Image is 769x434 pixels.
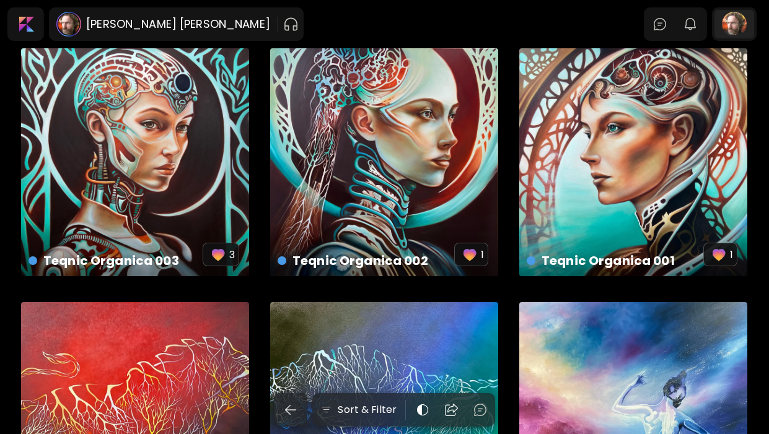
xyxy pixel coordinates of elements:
img: chatIcon [653,17,667,32]
button: pauseOutline IconGradient Icon [283,14,299,34]
button: back [274,393,307,427]
a: Teqnic Organica 003favorites3https://cdn.kaleido.art/CDN/Artwork/176173/Primary/medium.webp?updat... [21,48,249,276]
button: bellIcon [680,14,701,35]
h6: Sort & Filter [338,402,397,417]
button: favorites3 [203,243,239,266]
img: favorites [710,246,727,263]
img: favorites [461,246,478,263]
h4: Teqnic Organica 001 [527,251,703,270]
img: back [283,402,298,417]
a: back [274,393,312,427]
p: 1 [481,247,484,263]
a: Teqnic Organica 002favorites1https://cdn.kaleido.art/CDN/Artwork/176035/Primary/medium.webp?updat... [270,48,498,276]
h6: [PERSON_NAME] [PERSON_NAME] [86,17,270,32]
button: favorites1 [703,243,737,266]
h4: Teqnic Organica 003 [29,251,203,270]
button: favorites1 [454,243,488,266]
p: 1 [730,247,733,263]
a: Teqnic Organica 001favorites1https://cdn.kaleido.art/CDN/Artwork/175695/Primary/medium.webp?updat... [519,48,747,276]
img: bellIcon [683,17,698,32]
img: chatIcon [473,402,488,417]
h4: Teqnic Organica 002 [278,251,454,270]
p: 3 [229,247,235,263]
img: favorites [209,246,227,263]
